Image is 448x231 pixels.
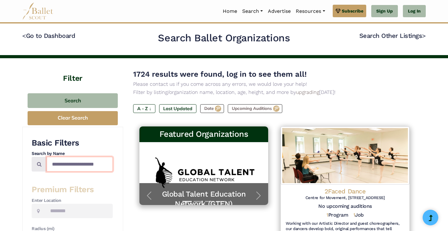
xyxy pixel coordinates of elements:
[371,5,398,18] a: Sign Up
[220,5,240,18] a: Home
[28,93,118,108] button: Search
[47,157,113,172] input: Search by names...
[353,212,364,218] h5: Job
[45,204,113,218] input: Location
[353,212,355,218] span: 1
[182,198,192,205] button: Slide 1
[403,5,426,18] a: Log In
[133,80,416,88] p: Please contact us if you come across any errors, we would love your help!
[159,104,196,113] label: Last Updated
[22,32,75,39] a: <Go to Dashboard
[32,138,113,148] h3: Basic Filters
[333,5,366,17] a: Subscribe
[342,8,363,14] span: Subscribe
[293,5,327,18] a: Resources
[22,58,123,84] h4: Filter
[158,32,290,45] h2: Search Ballet Organizations
[286,203,404,210] h5: No upcoming auditions
[144,129,263,140] h3: Featured Organizations
[326,212,348,218] h5: Program
[216,198,226,205] button: Slide 4
[200,104,224,113] label: Date
[265,5,293,18] a: Advertise
[228,104,282,113] label: Upcoming Auditions
[32,198,113,204] h4: Enter Location
[22,32,26,39] code: <
[326,212,328,218] span: 1
[422,32,426,39] code: >
[286,187,404,195] h4: 2Faced Dance
[133,104,155,113] label: A - Z ↓
[146,189,262,209] a: Global Talent Education Network (GTEN)
[194,198,203,205] button: Slide 2
[296,89,319,95] a: upgrading
[28,111,118,125] button: Clear Search
[32,151,113,157] h4: Search by Name
[359,32,426,39] a: Search Other Listings>
[281,126,409,185] img: Logo
[336,8,341,14] img: gem.svg
[133,88,416,96] p: Filter by listing/organization name, location, age, height, and more by [DATE]!
[133,70,307,79] span: 1724 results were found, log in to see them all!
[240,5,265,18] a: Search
[286,195,404,201] h6: Centre for Movement, [STREET_ADDRESS]
[32,184,113,195] h3: Premium Filters
[205,198,214,205] button: Slide 3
